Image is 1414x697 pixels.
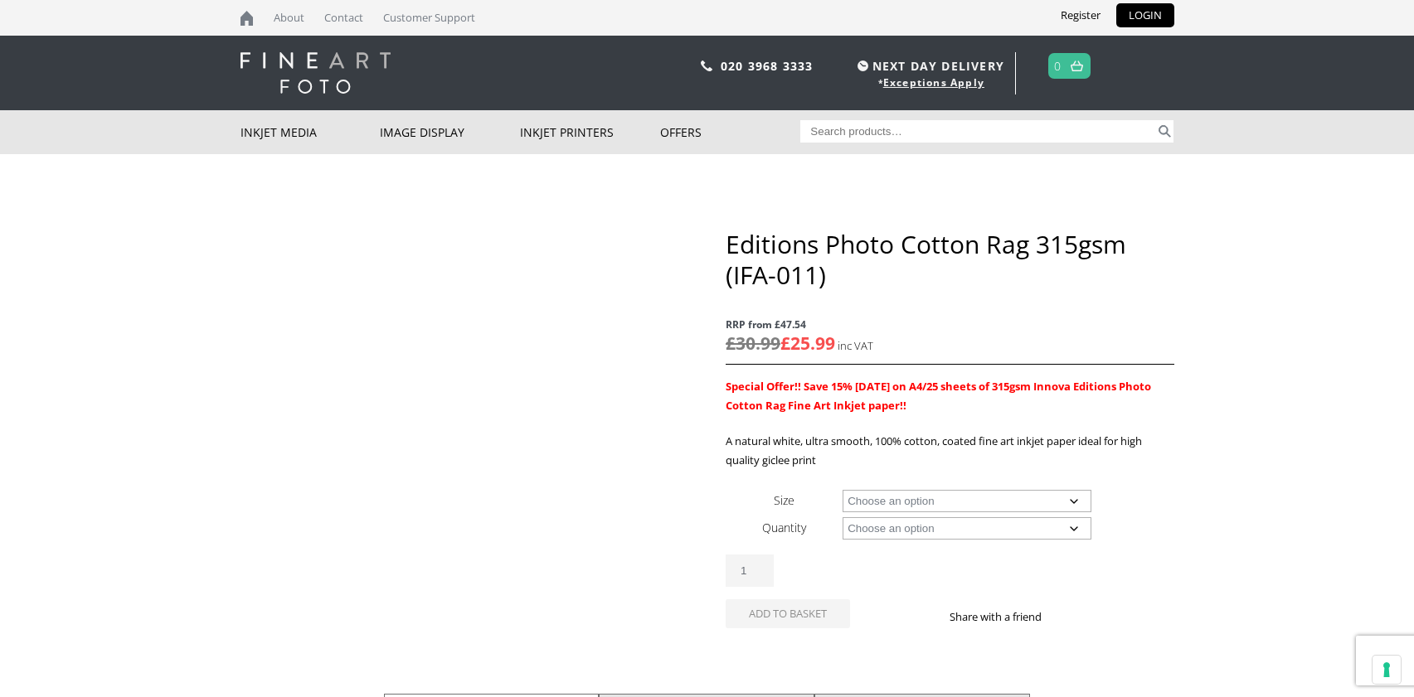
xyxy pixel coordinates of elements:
strong: Special Offer!! Save 15% [DATE] on A4/25 sheets of 315gsm Innova Editions Photo Cotton Rag Fine A... [726,379,1151,413]
bdi: 30.99 [726,332,780,355]
img: twitter sharing button [1081,610,1095,623]
img: basket.svg [1071,61,1083,71]
span: RRP from £47.54 [726,315,1173,334]
a: LOGIN [1116,3,1174,27]
a: Offers [660,110,800,154]
label: Size [774,492,794,508]
a: Exceptions Apply [883,75,984,90]
img: email sharing button [1101,610,1115,623]
a: Inkjet Printers [520,110,660,154]
img: logo-white.svg [241,52,391,94]
button: Your consent preferences for tracking technologies [1373,656,1401,684]
label: Quantity [762,520,806,535]
a: Inkjet Media [241,110,381,154]
button: Add to basket [726,599,850,628]
p: Share with a friend [950,607,1062,627]
p: A natural white, ultra smooth, 100% cotton, coated fine art inkjet paper ideal for high quality g... [726,432,1173,470]
a: Register [1048,3,1113,27]
img: phone.svg [701,61,712,71]
a: Image Display [380,110,520,154]
span: NEXT DAY DELIVERY [853,56,1004,75]
img: facebook sharing button [1062,610,1075,623]
button: Search [1155,120,1174,143]
bdi: 25.99 [780,332,835,355]
a: 020 3968 3333 [721,58,814,74]
h1: Editions Photo Cotton Rag 315gsm (IFA-011) [726,229,1173,290]
span: £ [780,332,790,355]
span: £ [726,332,736,355]
img: time.svg [858,61,868,71]
a: 0 [1054,54,1062,78]
input: Search products… [800,120,1155,143]
input: Product quantity [726,554,774,587]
